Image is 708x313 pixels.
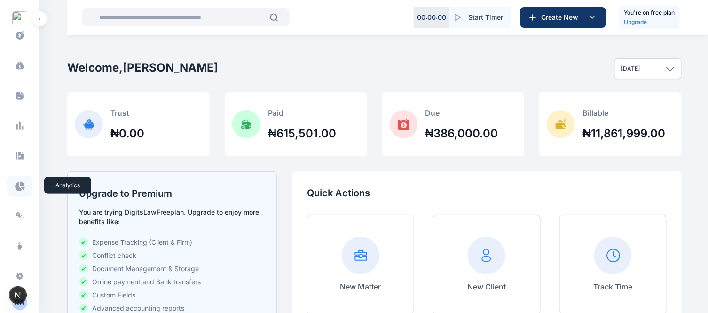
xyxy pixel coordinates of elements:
p: Trust [110,107,144,119]
h2: ₦0.00 [110,126,144,141]
span: Online payment and Bank transfers [92,277,201,287]
h2: ₦11,861,999.00 [582,126,665,141]
span: Document Management & Storage [92,264,199,273]
button: RA [6,295,34,310]
a: Upgrade [624,17,675,27]
p: Paid [268,107,336,119]
h2: Upgrade to Premium [79,187,265,200]
h2: ₦386,000.00 [425,126,498,141]
h5: You're on free plan [624,8,675,17]
p: New Matter [340,281,381,292]
span: Expense Tracking (Client & Firm) [92,238,192,247]
span: Conflict check [92,251,136,260]
p: Billable [582,107,665,119]
p: Track Time [593,281,632,292]
span: Advanced accounting reports [92,304,184,313]
p: You are trying DigitsLaw Free plan. Upgrade to enjoy more benefits like: [79,208,265,226]
p: 00 : 00 : 00 [417,13,446,22]
h2: Welcome, [PERSON_NAME] [67,60,218,75]
p: [DATE] [621,65,640,72]
p: Quick Actions [307,186,667,200]
h2: ₦615,501.00 [268,126,336,141]
p: Due [425,107,498,119]
p: New Client [467,281,506,292]
span: Custom Fields [92,290,135,300]
span: Create New [538,13,587,22]
button: Start Timer [449,7,511,28]
button: Create New [520,7,606,28]
span: Start Timer [468,13,503,22]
